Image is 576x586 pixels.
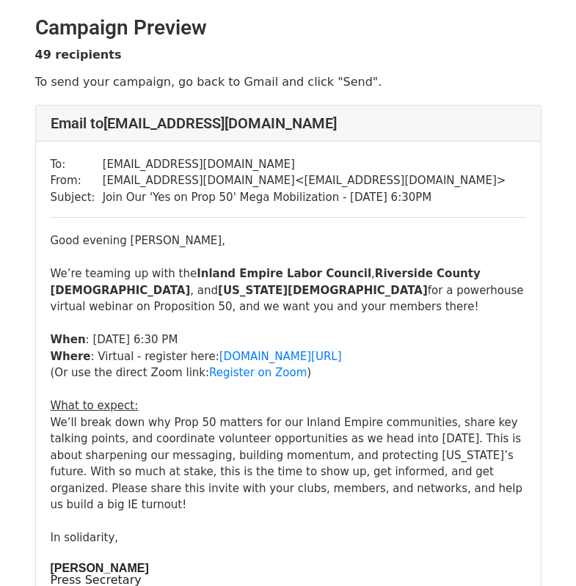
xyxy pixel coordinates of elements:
b: Inland Empire Labor Council [197,267,371,280]
p: To send your campaign, go back to Gmail and click "Send". [35,74,542,89]
div: In solidarity, [51,513,526,546]
td: [EMAIL_ADDRESS][DOMAIN_NAME] [103,156,506,173]
td: Join Our 'Yes on Prop 50' Mega Mobilization - [DATE] 6:30PM [103,189,506,206]
td: [EMAIL_ADDRESS][DOMAIN_NAME] < [EMAIL_ADDRESS][DOMAIN_NAME] > [103,172,506,189]
td: From: [51,172,103,189]
u: What to expect: [51,399,139,412]
h2: Campaign Preview [35,15,542,40]
a: [DOMAIN_NAME][URL] [219,350,342,363]
td: To: [51,156,103,173]
a: Register on Zoom [209,366,307,379]
b: [US_STATE][DEMOGRAPHIC_DATA] [218,284,428,297]
strong: 49 recipients [35,48,122,62]
div: Good evening [PERSON_NAME], We’re teaming up with the , , and for a powerhouse virtual webinar on... [51,232,526,513]
font: [PERSON_NAME] [51,562,149,574]
td: Subject: [51,189,103,206]
b: Where [51,350,91,363]
b: Riverside County [DEMOGRAPHIC_DATA] [51,267,481,297]
h4: Email to [EMAIL_ADDRESS][DOMAIN_NAME] [51,114,526,132]
b: When [51,333,86,346]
